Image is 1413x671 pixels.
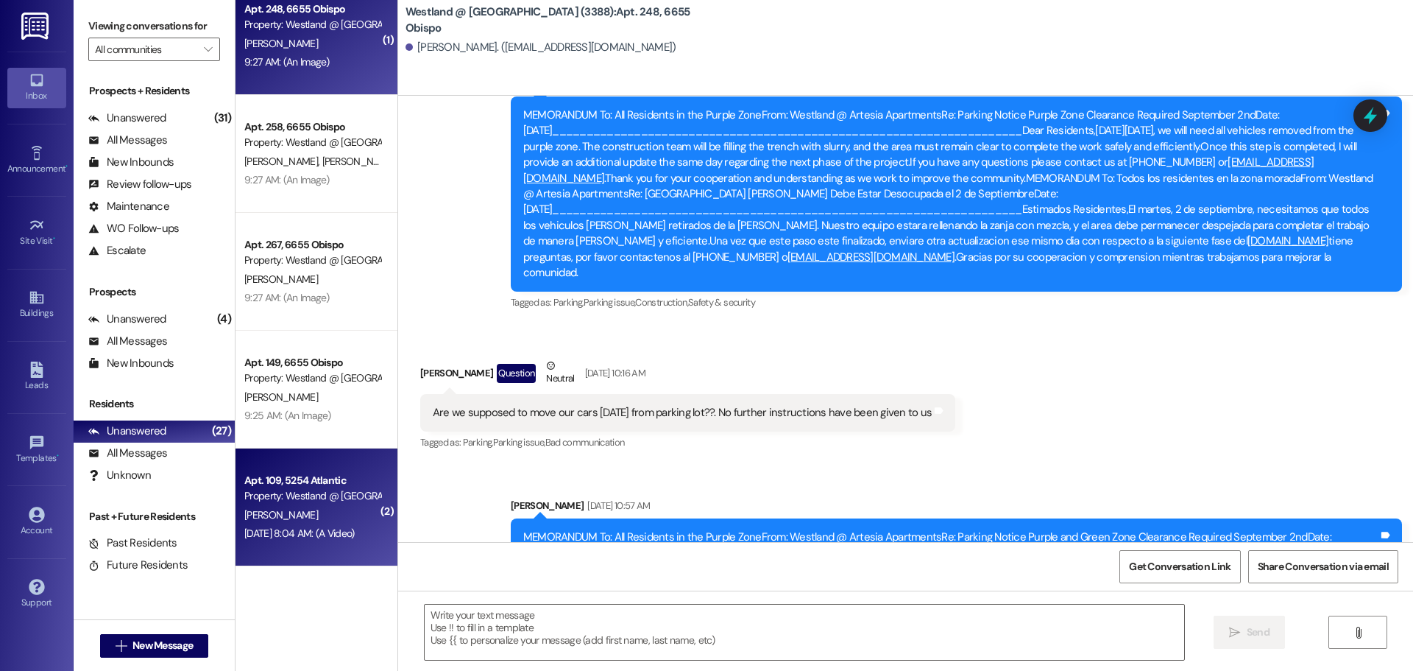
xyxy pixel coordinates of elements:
[244,173,330,186] div: 9:27 AM: (An Image)
[88,334,167,349] div: All Messages
[7,68,66,108] a: Inbox
[1229,627,1240,639] i: 
[7,502,66,542] a: Account
[88,177,191,192] div: Review follow-ups
[88,110,166,126] div: Unanswered
[511,292,1402,313] div: Tagged as:
[244,119,380,135] div: Apt. 258, 6655 Obispo
[635,296,688,309] span: Construction ,
[244,273,318,286] span: [PERSON_NAME]
[511,498,1402,519] div: [PERSON_NAME]
[244,390,318,404] span: [PERSON_NAME]
[244,1,380,17] div: Apt. 248, 6655 Obispo
[244,473,380,488] div: Apt. 109, 5254 Atlantic
[204,43,212,55] i: 
[1129,559,1230,575] span: Get Conversation Link
[244,527,355,540] div: [DATE] 8:04 AM: (A Video)
[7,430,66,470] a: Templates •
[497,364,536,382] div: Question
[21,13,52,40] img: ResiDesk Logo
[116,640,127,652] i: 
[553,296,584,309] span: Parking ,
[1353,627,1364,639] i: 
[244,135,380,150] div: Property: Westland @ [GEOGRAPHIC_DATA] (3388)
[584,296,636,309] span: Parking issue ,
[213,308,235,331] div: (4)
[1248,550,1398,583] button: Share Conversation via email
[88,15,220,38] label: Viewing conversations for
[244,355,380,370] div: Apt. 149, 6655 Obispo
[688,296,755,309] span: Safety & security
[88,133,167,148] div: All Messages
[53,233,55,244] span: •
[584,498,650,513] div: [DATE] 10:57 AM
[88,535,177,551] div: Past Residents
[208,420,235,443] div: (27)
[132,638,193,653] span: New Message
[244,370,380,386] div: Property: Westland @ [GEOGRAPHIC_DATA] (3388)
[88,468,151,483] div: Unknown
[523,108,1378,281] div: MEMORANDUM To: All Residents in the Purple ZoneFrom: Westland @ Artesia ApartmentsRe: Parking Not...
[581,365,645,381] div: [DATE] 10:16 AM
[7,213,66,253] a: Site Visit •
[787,250,955,264] a: [EMAIL_ADDRESS][DOMAIN_NAME]
[244,409,331,422] div: 9:25 AM: (An Image)
[244,37,318,50] span: [PERSON_NAME]
[244,291,330,304] div: 9:27 AM: (An Image)
[1247,625,1269,640] span: Send
[420,432,955,453] div: Tagged as:
[88,424,166,439] div: Unanswered
[74,509,235,524] div: Past + Future Residents
[88,243,146,259] div: Escalate
[1247,233,1328,248] a: [DOMAIN_NAME]
[244,488,380,504] div: Property: Westland @ [GEOGRAPHIC_DATA] (3283)
[88,356,174,371] div: New Inbounds
[88,221,179,236] div: WO Follow-ups
[1258,559,1389,575] span: Share Conversation via email
[88,312,166,327] div: Unanswered
[545,436,625,449] span: Bad communication
[322,155,395,168] span: [PERSON_NAME]
[65,161,68,172] span: •
[88,199,169,214] div: Maintenance
[244,55,330,68] div: 9:27 AM: (An Image)
[74,396,235,412] div: Residents
[244,17,380,32] div: Property: Westland @ [GEOGRAPHIC_DATA] (3388)
[543,358,577,389] div: Neutral
[88,558,188,573] div: Future Residents
[433,405,932,421] div: Are we supposed to move our cars [DATE] from parking lot??. No further instructions have been giv...
[406,40,676,55] div: [PERSON_NAME]. ([EMAIL_ADDRESS][DOMAIN_NAME])
[100,634,209,658] button: New Message
[7,357,66,397] a: Leads
[244,155,322,168] span: [PERSON_NAME]
[420,358,955,394] div: [PERSON_NAME]
[523,155,1314,185] a: [EMAIL_ADDRESS][DOMAIN_NAME]
[88,155,174,170] div: New Inbounds
[7,285,66,325] a: Buildings
[95,38,196,61] input: All communities
[463,436,493,449] span: Parking ,
[210,107,235,130] div: (31)
[88,446,167,461] div: All Messages
[244,508,318,521] span: [PERSON_NAME]
[74,83,235,99] div: Prospects + Residents
[1119,550,1240,583] button: Get Conversation Link
[406,4,700,36] b: Westland @ [GEOGRAPHIC_DATA] (3388): Apt. 248, 6655 Obispo
[493,436,545,449] span: Parking issue ,
[74,284,235,300] div: Prospects
[244,237,380,253] div: Apt. 267, 6655 Obispo
[1214,616,1285,649] button: Send
[57,451,59,461] span: •
[244,253,380,268] div: Property: Westland @ [GEOGRAPHIC_DATA] (3388)
[7,575,66,614] a: Support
